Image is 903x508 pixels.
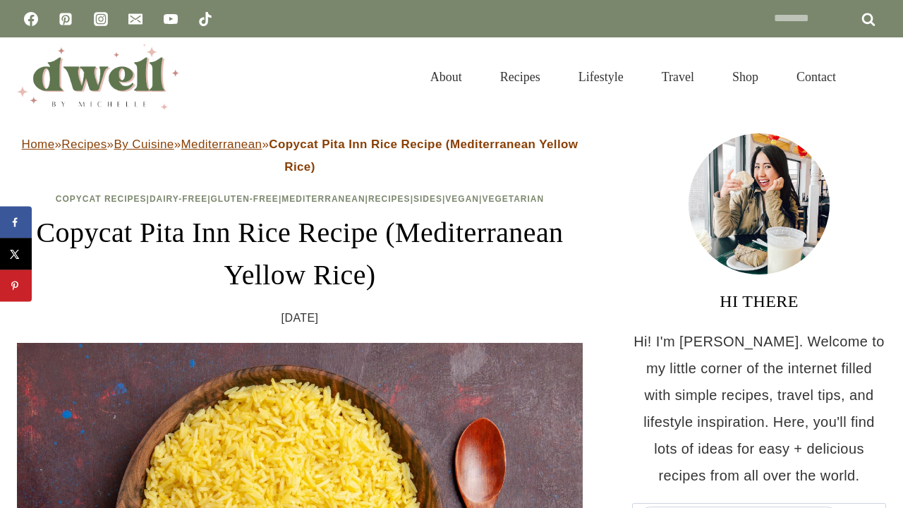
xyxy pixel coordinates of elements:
a: Recipes [368,194,411,204]
a: Home [22,138,55,151]
a: Travel [643,52,713,102]
span: | | | | | | | [56,194,544,204]
a: Lifestyle [559,52,643,102]
a: Recipes [481,52,559,102]
a: Shop [713,52,777,102]
time: [DATE] [281,308,319,329]
a: Dairy-Free [150,194,207,204]
a: Recipes [61,138,107,151]
a: Email [121,5,150,33]
a: Mediterranean [181,138,262,151]
a: Copycat Recipes [56,194,147,204]
a: By Cuisine [114,138,174,151]
span: » » » » [22,138,578,174]
a: Gluten-Free [211,194,279,204]
a: Contact [777,52,855,102]
a: TikTok [191,5,219,33]
a: Pinterest [51,5,80,33]
a: Vegan [445,194,479,204]
strong: Copycat Pita Inn Rice Recipe (Mediterranean Yellow Rice) [269,138,578,174]
p: Hi! I'm [PERSON_NAME]. Welcome to my little corner of the internet filled with simple recipes, tr... [632,328,886,489]
a: Vegetarian [482,194,544,204]
img: DWELL by michelle [17,44,179,109]
a: Sides [413,194,442,204]
a: About [411,52,481,102]
a: YouTube [157,5,185,33]
a: Mediterranean [281,194,365,204]
nav: Primary Navigation [411,52,855,102]
a: Instagram [87,5,115,33]
button: View Search Form [862,65,886,89]
h3: HI THERE [632,289,886,314]
a: Facebook [17,5,45,33]
h1: Copycat Pita Inn Rice Recipe (Mediterranean Yellow Rice) [17,212,583,296]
